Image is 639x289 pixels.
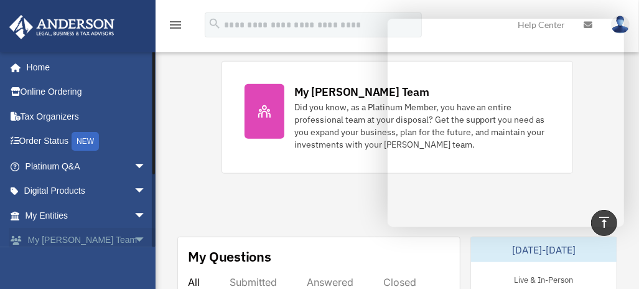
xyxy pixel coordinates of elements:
[188,247,271,266] div: My Questions
[9,179,165,204] a: Digital Productsarrow_drop_down
[611,16,630,34] img: User Pic
[72,132,99,151] div: NEW
[222,61,574,174] a: My [PERSON_NAME] Team Did you know, as a Platinum Member, you have an entire professional team at...
[208,17,222,31] i: search
[230,276,277,288] div: Submitted
[134,154,159,179] span: arrow_drop_down
[307,276,353,288] div: Answered
[9,228,165,253] a: My [PERSON_NAME] Teamarrow_drop_down
[134,203,159,229] span: arrow_drop_down
[9,80,165,105] a: Online Ordering
[383,276,416,288] div: Closed
[9,203,165,228] a: My Entitiesarrow_drop_down
[294,84,429,100] div: My [PERSON_NAME] Team
[134,228,159,253] span: arrow_drop_down
[505,272,584,285] div: Live & In-Person
[471,237,617,262] div: [DATE]-[DATE]
[168,22,183,32] a: menu
[188,276,200,288] div: All
[168,17,183,32] i: menu
[9,129,165,154] a: Order StatusNEW
[9,104,165,129] a: Tax Organizers
[134,179,159,204] span: arrow_drop_down
[6,15,118,39] img: Anderson Advisors Platinum Portal
[388,19,624,227] iframe: Chat Window
[9,55,159,80] a: Home
[9,154,165,179] a: Platinum Q&Aarrow_drop_down
[294,101,551,151] div: Did you know, as a Platinum Member, you have an entire professional team at your disposal? Get th...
